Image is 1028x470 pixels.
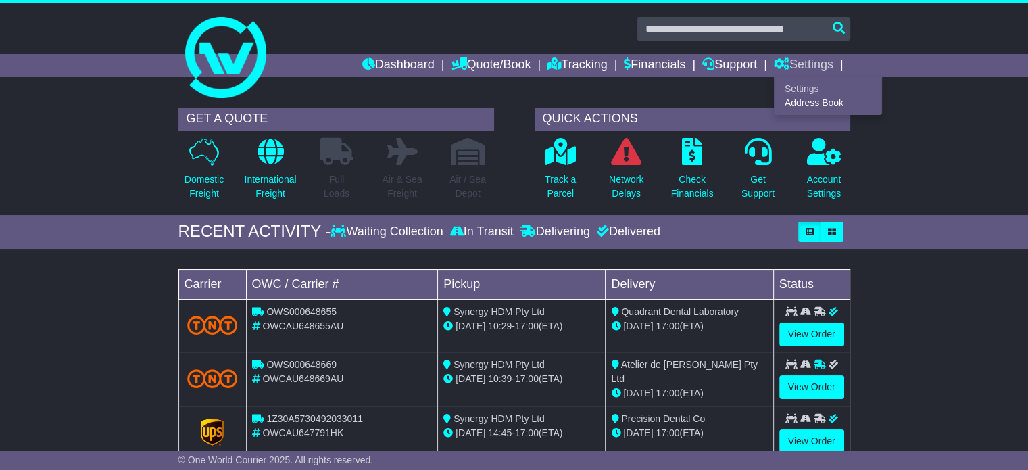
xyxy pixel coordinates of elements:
p: Check Financials [671,172,714,201]
span: [DATE] [623,321,653,331]
td: Delivery [606,269,773,299]
a: CheckFinancials [670,137,714,208]
span: Quadrant Dental Laboratory [621,306,739,317]
p: Air / Sea Depot [449,172,486,201]
a: Dashboard [362,54,435,77]
span: 10:39 [488,373,512,384]
a: Settings [775,81,881,96]
p: Air & Sea Freight [382,172,422,201]
p: Domestic Freight [185,172,224,201]
div: (ETA) [611,319,767,333]
td: Status [773,269,850,299]
div: RECENT ACTIVITY - [178,222,331,241]
a: AccountSettings [806,137,842,208]
div: Delivering [517,225,593,239]
span: 17:00 [515,321,539,331]
a: Settings [774,54,833,77]
span: 17:00 [515,427,539,438]
div: QUICK ACTIONS [535,108,850,131]
span: [DATE] [623,427,653,438]
a: View Order [779,429,844,453]
p: Track a Parcel [545,172,576,201]
div: - (ETA) [443,319,599,333]
p: Full Loads [320,172,353,201]
a: Quote/Book [451,54,531,77]
div: (ETA) [611,386,767,400]
span: 17:00 [656,427,679,438]
a: Support [702,54,757,77]
span: 17:00 [656,321,679,331]
p: Account Settings [807,172,841,201]
span: Synergy HDM Pty Ltd [454,359,545,370]
span: 10:29 [488,321,512,331]
td: Carrier [178,269,246,299]
span: [DATE] [456,321,485,331]
span: [DATE] [456,373,485,384]
a: View Order [779,375,844,399]
div: (ETA) [611,426,767,440]
a: Address Book [775,96,881,111]
span: OWCAU648669AU [262,373,343,384]
a: Track aParcel [544,137,577,208]
span: 17:00 [515,373,539,384]
a: Financials [624,54,685,77]
span: Atelier de [PERSON_NAME] Pty Ltd [611,359,757,384]
p: Network Delays [609,172,643,201]
img: GetCarrierServiceLogo [201,419,224,446]
span: [DATE] [623,387,653,398]
span: 14:45 [488,427,512,438]
span: OWCAU648655AU [262,321,343,331]
div: Delivered [593,225,660,239]
td: OWC / Carrier # [246,269,438,299]
a: View Order [779,323,844,346]
span: 1Z30A5730492033011 [266,413,362,424]
span: Precision Dental Co [621,413,705,424]
div: In Transit [447,225,517,239]
span: [DATE] [456,427,485,438]
div: - (ETA) [443,372,599,386]
a: InternationalFreight [243,137,297,208]
td: Pickup [438,269,606,299]
a: DomesticFreight [184,137,224,208]
a: NetworkDelays [608,137,644,208]
span: 17:00 [656,387,679,398]
span: OWS000648669 [266,359,337,370]
span: OWS000648655 [266,306,337,317]
div: - (ETA) [443,426,599,440]
div: Quote/Book [774,77,882,115]
div: Waiting Collection [331,225,446,239]
div: GET A QUOTE [178,108,494,131]
span: © One World Courier 2025. All rights reserved. [178,454,374,465]
span: OWCAU647791HK [262,427,343,438]
p: International Freight [244,172,296,201]
span: Synergy HDM Pty Ltd [454,306,545,317]
p: Get Support [741,172,775,201]
img: TNT_Domestic.png [187,316,238,334]
span: Synergy HDM Pty Ltd [454,413,545,424]
a: GetSupport [741,137,775,208]
a: Tracking [547,54,607,77]
img: TNT_Domestic.png [187,369,238,387]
